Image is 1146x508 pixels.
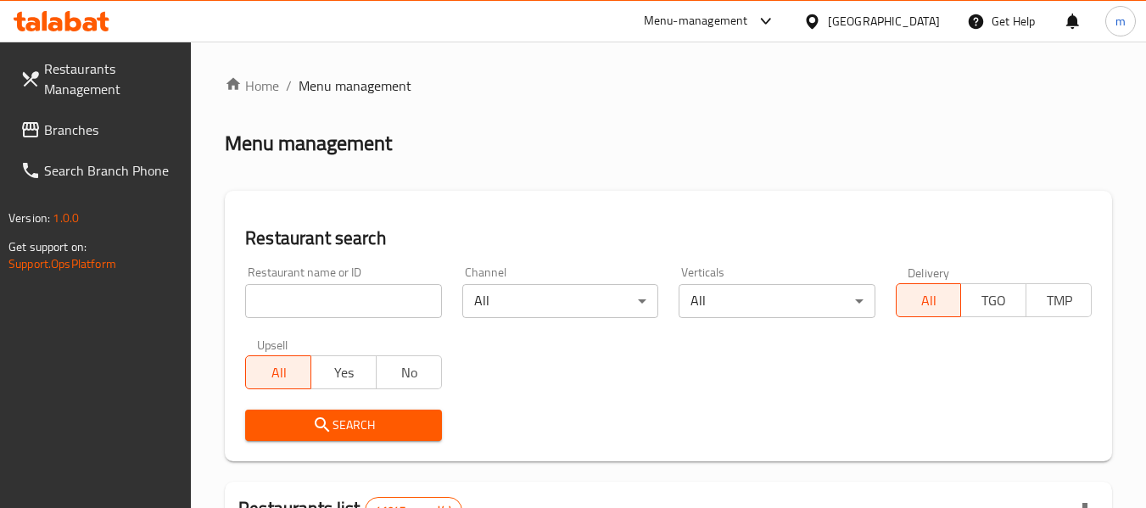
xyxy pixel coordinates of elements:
[908,266,950,278] label: Delivery
[968,288,1020,313] span: TGO
[1026,283,1092,317] button: TMP
[299,75,411,96] span: Menu management
[310,355,377,389] button: Yes
[1115,12,1126,31] span: m
[383,360,435,385] span: No
[245,410,441,441] button: Search
[644,11,748,31] div: Menu-management
[245,284,441,318] input: Search for restaurant name or ID..
[245,226,1092,251] h2: Restaurant search
[257,338,288,350] label: Upsell
[225,75,1112,96] nav: breadcrumb
[44,59,178,99] span: Restaurants Management
[225,75,279,96] a: Home
[7,150,192,191] a: Search Branch Phone
[8,253,116,275] a: Support.OpsPlatform
[53,207,79,229] span: 1.0.0
[245,355,311,389] button: All
[462,284,658,318] div: All
[7,48,192,109] a: Restaurants Management
[896,283,962,317] button: All
[318,360,370,385] span: Yes
[225,130,392,157] h2: Menu management
[1033,288,1085,313] span: TMP
[8,236,87,258] span: Get support on:
[253,360,305,385] span: All
[286,75,292,96] li: /
[8,207,50,229] span: Version:
[44,160,178,181] span: Search Branch Phone
[903,288,955,313] span: All
[7,109,192,150] a: Branches
[828,12,940,31] div: [GEOGRAPHIC_DATA]
[259,415,428,436] span: Search
[960,283,1026,317] button: TGO
[376,355,442,389] button: No
[44,120,178,140] span: Branches
[679,284,875,318] div: All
